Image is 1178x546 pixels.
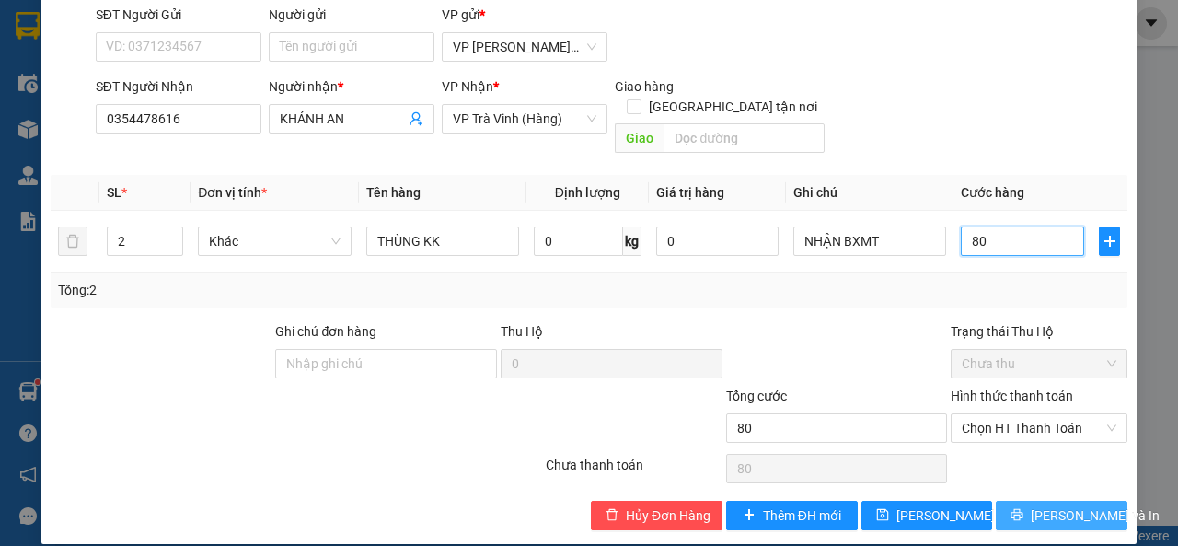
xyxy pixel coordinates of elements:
[275,349,497,378] input: Ghi chú đơn hàng
[453,33,596,61] span: VP Trần Phú (Hàng)
[961,185,1024,200] span: Cước hàng
[615,123,664,153] span: Giao
[209,227,340,255] span: Khác
[743,508,756,523] span: plus
[98,99,172,117] span: KHÁNH AN
[793,227,946,256] input: Ghi Chú
[7,79,269,97] p: NHẬN:
[861,501,993,530] button: save[PERSON_NAME] thay đổi
[48,120,133,137] span: NHẬN BXMT
[876,508,889,523] span: save
[52,79,179,97] span: VP Trà Vinh (Hàng)
[96,5,261,25] div: SĐT Người Gửi
[62,10,214,28] strong: BIÊN NHẬN GỬI HÀNG
[962,414,1116,442] span: Chọn HT Thanh Toán
[366,185,421,200] span: Tên hàng
[198,185,267,200] span: Đơn vị tính
[726,501,858,530] button: plusThêm ĐH mới
[951,389,1073,403] label: Hình thức thanh toán
[442,5,607,25] div: VP gửi
[623,227,641,256] span: kg
[544,455,724,487] div: Chưa thanh toán
[555,185,620,200] span: Định lượng
[1100,234,1119,249] span: plus
[96,76,261,97] div: SĐT Người Nhận
[1011,508,1023,523] span: printer
[269,5,434,25] div: Người gửi
[1031,505,1160,526] span: [PERSON_NAME] và In
[269,76,434,97] div: Người nhận
[726,389,787,403] span: Tổng cước
[591,501,722,530] button: deleteHủy Đơn Hàng
[107,185,121,200] span: SL
[275,324,376,339] label: Ghi chú đơn hàng
[409,111,423,126] span: user-add
[606,508,618,523] span: delete
[1099,227,1120,256] button: plus
[58,227,87,256] button: delete
[7,36,269,71] p: GỬI:
[7,36,171,71] span: VP [PERSON_NAME] ([GEOGRAPHIC_DATA]) -
[664,123,824,153] input: Dọc đường
[641,97,825,117] span: [GEOGRAPHIC_DATA] tận nơi
[962,350,1116,378] span: Chưa thu
[656,185,724,200] span: Giá trị hàng
[615,79,674,94] span: Giao hàng
[896,505,1044,526] span: [PERSON_NAME] thay đổi
[786,175,953,211] th: Ghi chú
[366,227,519,256] input: VD: Bàn, Ghế
[7,120,133,137] span: GIAO:
[453,105,596,133] span: VP Trà Vinh (Hàng)
[996,501,1127,530] button: printer[PERSON_NAME] và In
[626,505,710,526] span: Hủy Đơn Hàng
[501,324,543,339] span: Thu Hộ
[763,505,841,526] span: Thêm ĐH mới
[7,99,172,117] span: 0354478616 -
[442,79,493,94] span: VP Nhận
[951,321,1127,342] div: Trạng thái Thu Hộ
[58,280,456,300] div: Tổng: 2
